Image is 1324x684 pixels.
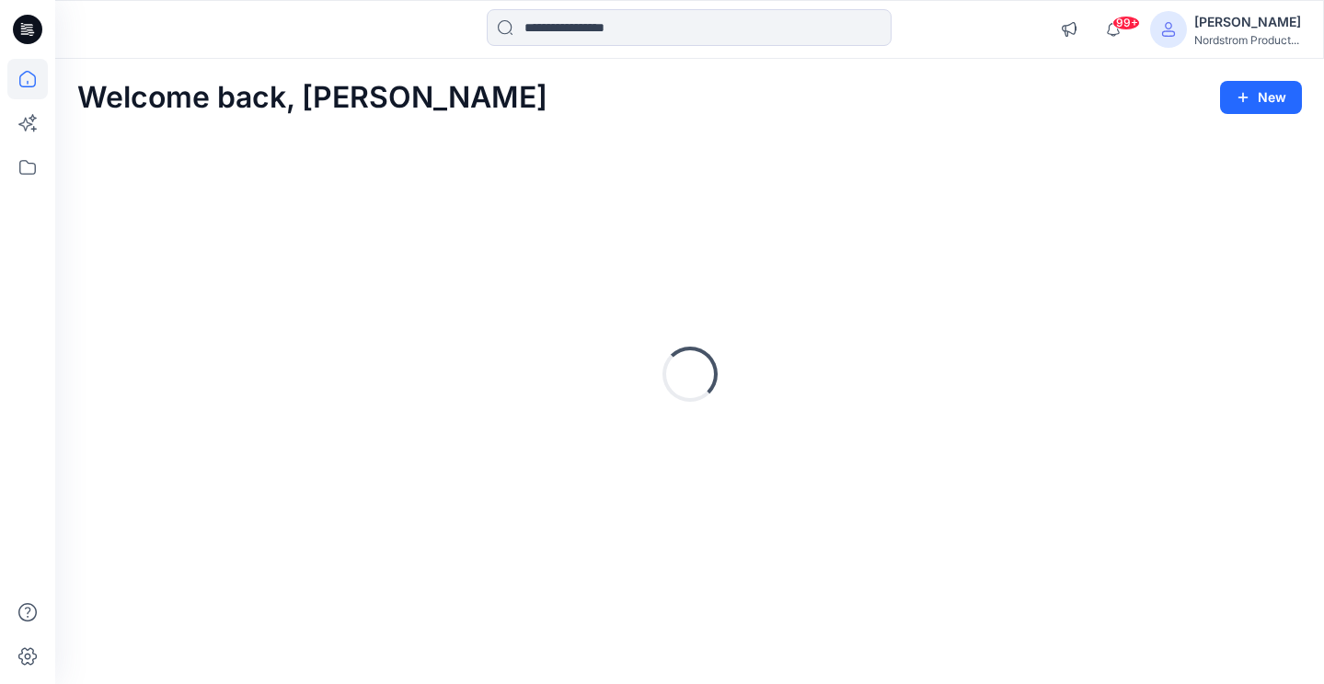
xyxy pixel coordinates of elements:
svg: avatar [1161,22,1176,37]
div: Nordstrom Product... [1194,33,1301,47]
div: [PERSON_NAME] [1194,11,1301,33]
span: 99+ [1112,16,1140,30]
h2: Welcome back, [PERSON_NAME] [77,81,547,115]
button: New [1220,81,1302,114]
